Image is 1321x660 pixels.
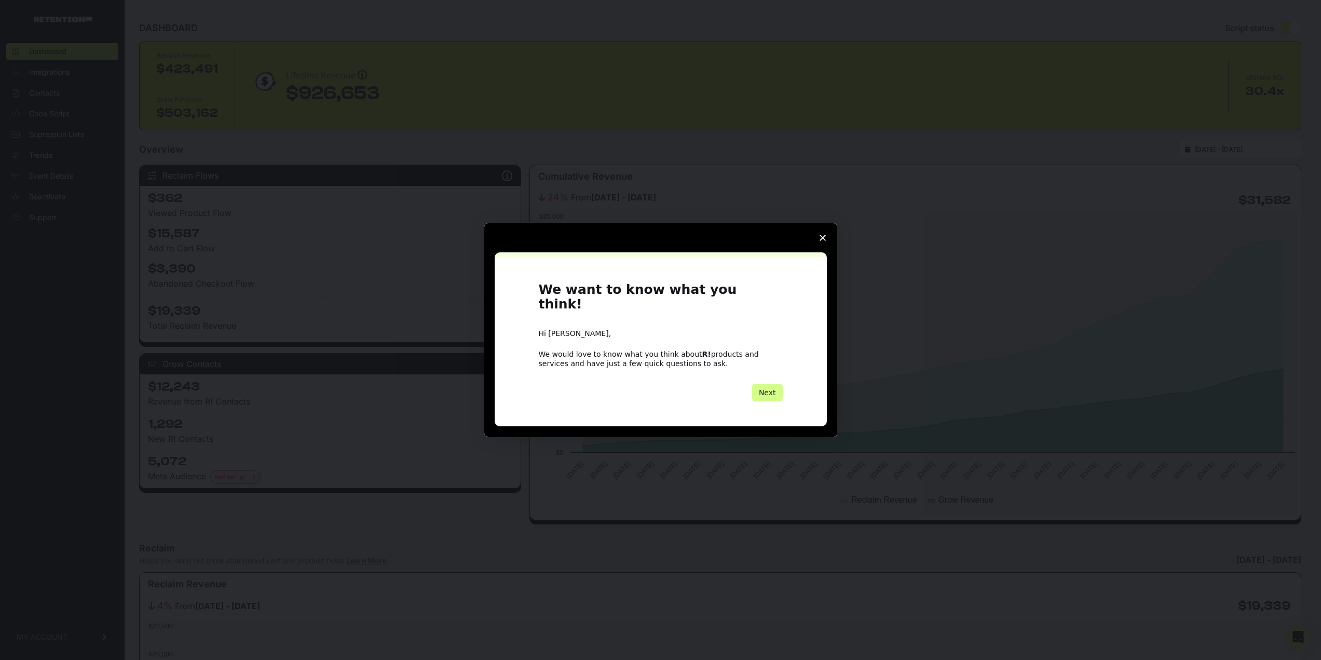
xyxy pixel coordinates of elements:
[702,350,711,358] b: R!
[539,329,783,339] div: Hi [PERSON_NAME],
[539,349,783,368] div: We would love to know what you think about products and services and have just a few quick questi...
[539,282,783,318] h1: We want to know what you think!
[808,223,837,252] span: Close survey
[752,384,783,401] button: Next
